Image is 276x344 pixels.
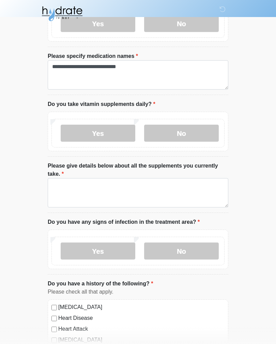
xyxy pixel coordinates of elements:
[51,327,57,332] input: Heart Attack
[51,316,57,321] input: Heart Disease
[48,100,155,108] label: Do you take vitamin supplements daily?
[41,5,83,22] img: Hydrate IV Bar - Fort Collins Logo
[48,52,138,60] label: Please specify medication names
[48,280,153,288] label: Do you have a history of the following?
[48,218,200,226] label: Do you have any signs of infection in the treatment area?
[48,162,228,178] label: Please give details below about all the supplements you currently take.
[51,305,57,310] input: [MEDICAL_DATA]
[58,325,225,333] label: Heart Attack
[144,243,219,260] label: No
[58,336,225,344] label: [MEDICAL_DATA]
[48,288,228,296] div: Please check all that apply.
[61,125,135,142] label: Yes
[51,338,57,343] input: [MEDICAL_DATA]
[144,125,219,142] label: No
[58,303,225,311] label: [MEDICAL_DATA]
[58,314,225,322] label: Heart Disease
[61,243,135,260] label: Yes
